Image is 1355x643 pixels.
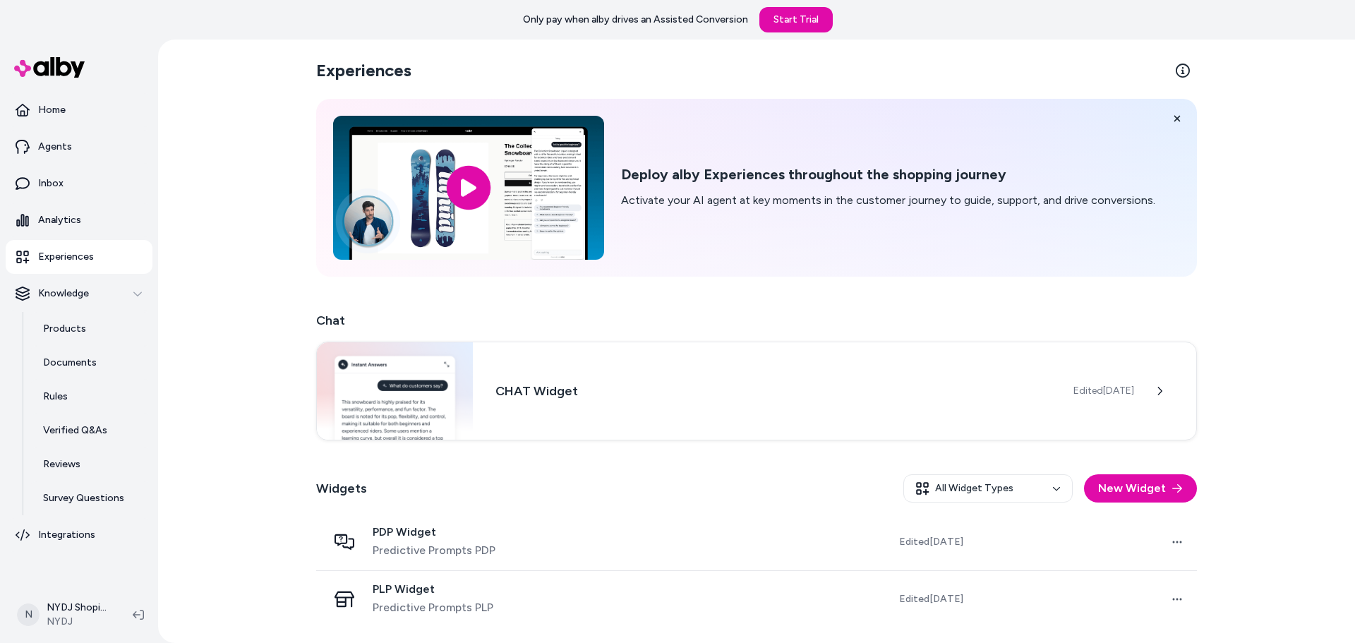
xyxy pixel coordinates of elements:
[38,250,94,264] p: Experiences
[29,414,152,447] a: Verified Q&As
[1084,474,1197,503] button: New Widget
[38,528,95,542] p: Integrations
[316,479,367,498] h2: Widgets
[43,457,80,471] p: Reviews
[899,535,963,549] span: Edited [DATE]
[43,322,86,336] p: Products
[29,346,152,380] a: Documents
[316,311,1197,330] h2: Chat
[373,525,495,539] span: PDP Widget
[29,380,152,414] a: Rules
[899,592,963,606] span: Edited [DATE]
[373,582,493,596] span: PLP Widget
[6,203,152,237] a: Analytics
[6,167,152,200] a: Inbox
[621,192,1155,209] p: Activate your AI agent at key moments in the customer journey to guide, support, and drive conver...
[373,542,495,559] span: Predictive Prompts PDP
[43,491,124,505] p: Survey Questions
[38,140,72,154] p: Agents
[47,601,110,615] p: NYDJ Shopify
[29,447,152,481] a: Reviews
[14,57,85,78] img: alby Logo
[8,592,121,637] button: NNYDJ ShopifyNYDJ
[759,7,833,32] a: Start Trial
[6,277,152,311] button: Knowledge
[43,356,97,370] p: Documents
[373,599,493,616] span: Predictive Prompts PLP
[495,381,1051,401] h3: CHAT Widget
[17,603,40,626] span: N
[523,13,748,27] p: Only pay when alby drives an Assisted Conversion
[47,615,110,629] span: NYDJ
[316,342,1197,440] a: Chat widgetCHAT WidgetEdited[DATE]
[6,93,152,127] a: Home
[38,287,89,301] p: Knowledge
[38,103,66,117] p: Home
[621,166,1155,184] h2: Deploy alby Experiences throughout the shopping journey
[1073,384,1134,398] span: Edited [DATE]
[29,481,152,515] a: Survey Questions
[43,390,68,404] p: Rules
[317,342,473,440] img: Chat widget
[38,213,81,227] p: Analytics
[6,130,152,164] a: Agents
[43,423,107,438] p: Verified Q&As
[6,518,152,552] a: Integrations
[316,59,411,82] h2: Experiences
[29,312,152,346] a: Products
[6,240,152,274] a: Experiences
[38,176,64,191] p: Inbox
[903,474,1073,503] button: All Widget Types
